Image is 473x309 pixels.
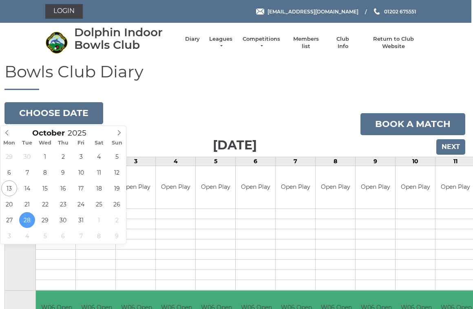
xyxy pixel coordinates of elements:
span: September 30, 2025 [19,149,35,164]
span: Wed [36,140,54,146]
td: 5 [196,157,236,166]
span: October 31, 2025 [73,212,89,228]
a: Diary [185,35,200,43]
span: Sun [108,140,126,146]
span: Scroll to increment [32,129,65,137]
span: October 12, 2025 [109,164,125,180]
span: October 29, 2025 [37,212,53,228]
span: Sat [90,140,108,146]
span: Fri [72,140,90,146]
span: October 9, 2025 [55,164,71,180]
span: October 30, 2025 [55,212,71,228]
span: October 15, 2025 [37,180,53,196]
a: Phone us 01202 675551 [373,8,416,15]
span: Thu [54,140,72,146]
td: Open Play [276,166,315,209]
span: October 3, 2025 [73,149,89,164]
a: Book a match [360,113,465,135]
td: Open Play [156,166,195,209]
td: Open Play [396,166,435,209]
span: October 25, 2025 [91,196,107,212]
a: Leagues [208,35,234,50]
input: Next [436,139,465,155]
h1: Bowls Club Diary [4,63,465,90]
span: 01202 675551 [384,8,416,14]
span: October 8, 2025 [37,164,53,180]
td: 7 [276,157,316,166]
div: Dolphin Indoor Bowls Club [74,26,177,51]
span: Mon [0,140,18,146]
a: Members list [289,35,323,50]
span: September 29, 2025 [1,149,17,164]
span: [EMAIL_ADDRESS][DOMAIN_NAME] [267,8,358,14]
span: October 18, 2025 [91,180,107,196]
a: Competitions [242,35,281,50]
span: October 17, 2025 [73,180,89,196]
span: October 27, 2025 [1,212,17,228]
span: Tue [18,140,36,146]
td: 9 [356,157,396,166]
span: November 7, 2025 [73,228,89,244]
span: October 23, 2025 [55,196,71,212]
td: Open Play [116,166,155,209]
span: November 6, 2025 [55,228,71,244]
a: Return to Club Website [363,35,424,50]
span: November 1, 2025 [91,212,107,228]
span: October 1, 2025 [37,149,53,164]
span: October 24, 2025 [73,196,89,212]
span: November 9, 2025 [109,228,125,244]
span: October 13, 2025 [1,180,17,196]
span: October 16, 2025 [55,180,71,196]
span: November 2, 2025 [109,212,125,228]
span: November 8, 2025 [91,228,107,244]
span: October 10, 2025 [73,164,89,180]
span: November 4, 2025 [19,228,35,244]
img: Email [256,9,264,15]
span: October 22, 2025 [37,196,53,212]
td: 10 [396,157,435,166]
span: October 4, 2025 [91,149,107,164]
button: Choose date [4,102,103,124]
span: October 7, 2025 [19,164,35,180]
span: October 2, 2025 [55,149,71,164]
img: Dolphin Indoor Bowls Club [45,31,68,54]
a: Club Info [331,35,355,50]
td: Open Play [196,166,235,209]
span: November 5, 2025 [37,228,53,244]
input: Scroll to increment [65,128,97,138]
img: Phone us [374,8,380,15]
td: 3 [116,157,156,166]
span: October 19, 2025 [109,180,125,196]
a: Email [EMAIL_ADDRESS][DOMAIN_NAME] [256,8,358,15]
a: Login [45,4,83,19]
span: October 21, 2025 [19,196,35,212]
span: October 6, 2025 [1,164,17,180]
td: Open Play [356,166,395,209]
span: October 14, 2025 [19,180,35,196]
td: Open Play [316,166,355,209]
span: October 11, 2025 [91,164,107,180]
td: 8 [316,157,356,166]
span: October 5, 2025 [109,149,125,164]
td: 4 [156,157,196,166]
span: October 26, 2025 [109,196,125,212]
span: November 3, 2025 [1,228,17,244]
td: Open Play [236,166,275,209]
span: October 20, 2025 [1,196,17,212]
span: October 28, 2025 [19,212,35,228]
td: 6 [236,157,276,166]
